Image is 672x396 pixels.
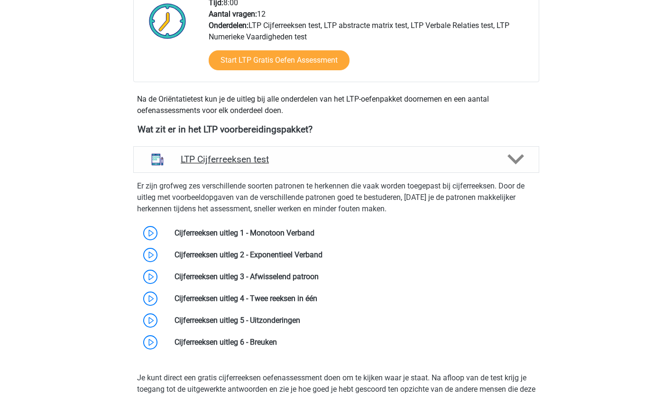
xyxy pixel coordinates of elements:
p: Er zijn grofweg zes verschillende soorten patronen te herkennen die vaak worden toegepast bij cij... [137,180,535,215]
a: cijferreeksen LTP Cijferreeksen test [129,146,543,173]
b: Onderdelen: [209,21,249,30]
b: Aantal vragen: [209,9,257,19]
div: Na de Oriëntatietest kun je de uitleg bij alle onderdelen van het LTP-oefenpakket doornemen en ee... [133,94,539,116]
div: Cijferreeksen uitleg 2 - Exponentieel Verband [167,249,539,261]
div: Cijferreeksen uitleg 3 - Afwisselend patroon [167,271,539,283]
div: Cijferreeksen uitleg 5 - Uitzonderingen [167,315,539,326]
div: Cijferreeksen uitleg 4 - Twee reeksen in één [167,293,539,304]
h4: Wat zit er in het LTP voorbereidingspakket? [138,124,535,135]
img: cijferreeksen [145,147,170,172]
h4: LTP Cijferreeksen test [181,154,491,165]
div: Cijferreeksen uitleg 6 - Breuken [167,337,539,348]
a: Start LTP Gratis Oefen Assessment [209,50,350,70]
div: Cijferreeksen uitleg 1 - Monotoon Verband [167,227,539,239]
